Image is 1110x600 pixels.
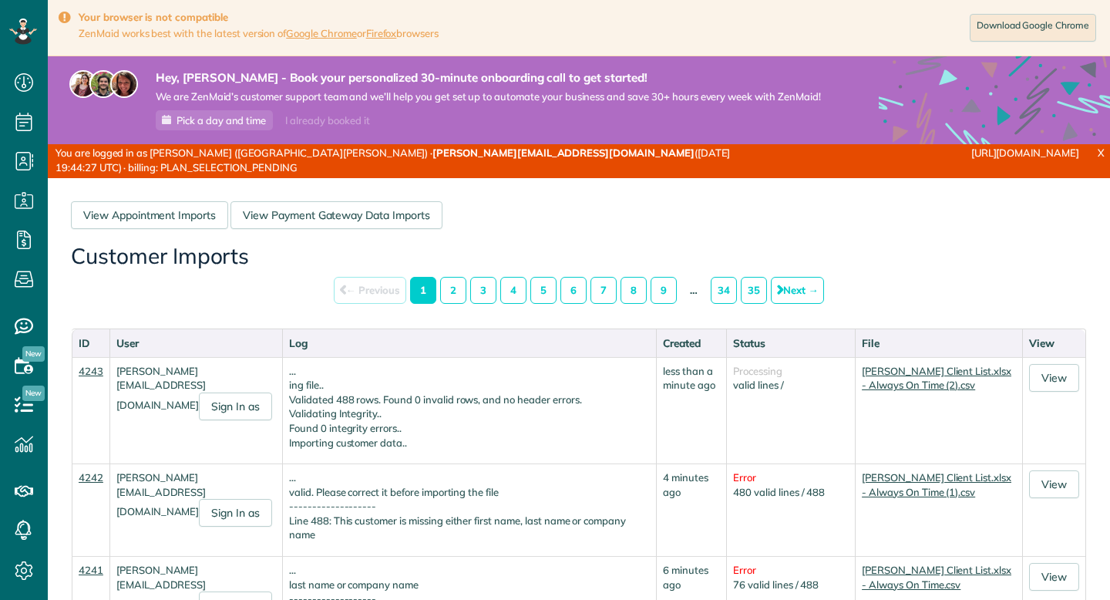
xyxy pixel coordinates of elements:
[862,470,1016,499] a: [PERSON_NAME] Client List.xlsx - Always On Time (1).csv
[110,70,138,98] img: michelle-19f622bdf1676172e81f8f8fba1fb50e276960ebfe0243fe18214015130c80e4.jpg
[48,144,738,177] div: You are logged in as [PERSON_NAME] ([GEOGRAPHIC_DATA][PERSON_NAME]) · ([DATE] 19:44:27 UTC) · bil...
[733,564,756,576] span: Error
[286,27,357,39] a: Google Chrome
[440,277,466,304] a: Page 2
[970,14,1096,42] a: Download Google Chrome
[22,346,45,362] span: New
[711,277,737,304] a: Page 34
[71,276,1087,305] div: Pagination
[289,378,650,450] p: ing file.. Validated 488 rows. Found 0 invalid rows, and no header errors. Validating Integrity.....
[282,357,656,463] td: ...
[79,471,103,484] a: 4242
[656,463,726,556] td: 4 minutes ago
[410,277,436,304] em: Page 1
[79,11,439,24] strong: Your browser is not compatible
[656,329,726,357] th: Created
[156,90,821,103] span: We are ZenMaid’s customer support team and we’ll help you get set up to automate your business an...
[733,578,849,592] div: 76 valid lines / 488
[69,70,97,98] img: maria-72a9807cf96188c08ef61303f053569d2e2a8a1cde33d635c8a3ac13582a053d.jpg
[862,563,1016,592] a: [PERSON_NAME] Client List.xlsx - Always On Time.csv
[289,485,650,542] p: valid. Please correct it before importing the file ------------------- Line 488: This customer is...
[432,147,694,159] strong: [PERSON_NAME][EMAIL_ADDRESS][DOMAIN_NAME]
[733,471,756,484] span: Error
[282,463,656,556] td: ...
[71,201,228,229] a: View Appointment Imports
[276,111,378,130] div: I already booked it
[590,277,617,304] a: Page 7
[651,277,677,304] a: Page 9
[470,277,496,304] a: Page 3
[1022,329,1085,357] th: View
[109,463,282,556] td: [PERSON_NAME][EMAIL_ADDRESS][DOMAIN_NAME]
[1029,470,1079,498] a: View
[1091,144,1110,162] a: X
[199,393,272,420] a: Sign In as
[109,329,282,357] th: User
[156,110,273,130] a: Pick a day and time
[855,329,1022,357] th: File
[177,114,266,126] span: Pick a day and time
[530,277,557,304] a: Page 5
[230,201,442,229] a: View Payment Gateway Data Imports
[199,499,272,527] a: Sign In as
[862,364,1016,393] a: [PERSON_NAME] Client List.xlsx - Always On Time (2).csv
[1029,364,1079,392] a: View
[22,386,45,401] span: New
[733,378,849,393] div: valid lines /
[656,357,726,463] td: less than a minute ago
[79,564,103,576] a: 4241
[771,277,825,304] a: Next →
[741,277,767,304] a: Page 35
[79,365,103,377] a: 4243
[726,329,855,357] th: Status
[156,70,821,86] strong: Hey, [PERSON_NAME] - Book your personalized 30-minute onboarding call to get started!
[89,70,117,98] img: jorge-587dff0eeaa6aab1f244e6dc62b8924c3b6ad411094392a53c71c6c4a576187d.jpg
[72,329,109,357] th: ID
[79,27,439,40] span: ZenMaid works best with the latest version of or browsers
[500,277,526,304] a: Page 4
[366,27,397,39] a: Firefox
[560,277,587,304] a: Page 6
[621,277,647,304] a: Page 8
[1029,563,1079,591] a: View
[971,147,1079,159] a: [URL][DOMAIN_NAME]
[733,485,849,500] div: 480 valid lines / 488
[109,357,282,463] td: [PERSON_NAME][EMAIL_ADDRESS][DOMAIN_NAME]
[282,329,656,357] th: Log
[681,283,707,298] span: …
[71,244,1087,268] h2: Customer Imports
[334,277,407,304] span: ← Previous
[733,365,782,377] span: Processing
